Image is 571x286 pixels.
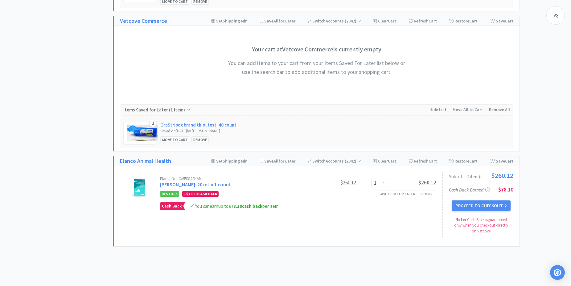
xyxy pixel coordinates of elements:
[224,59,409,77] h4: You can add items to your cart from your Items Saved For Later list below or use the search bar t...
[224,44,409,54] h3: Your cart at Vetcove Commerce is currently empty
[182,191,219,197] div: + Cash Back
[308,156,361,166] div: Accounts
[216,18,223,24] span: Set
[429,18,437,24] span: Cart
[453,107,483,112] span: Move All to Cart
[373,156,396,166] div: Clear
[160,202,183,210] span: Cash Back
[123,107,187,113] span: Items Saved for Later ( )
[186,191,197,196] span: $78.10
[449,187,490,193] span: Cash Back Earned :
[310,179,356,186] div: $260.12
[273,158,278,164] span: All
[388,18,396,24] span: Cart
[195,203,278,209] span: You can earn up to per item
[160,177,310,181] div: Elanco No: CA553120HAM
[160,128,248,135] div: Saved on [DATE] by [PERSON_NAME]
[308,16,361,26] div: Accounts
[211,16,248,26] div: Shipping Min
[344,158,361,164] span: ( 2042 )
[312,18,326,24] span: Switch
[149,119,157,127] div: 1
[419,191,436,197] div: Remove
[505,18,513,24] span: Cart
[388,158,396,164] span: Cart
[228,203,262,209] strong: cash back
[160,136,190,143] div: Move to Cart
[228,203,242,209] span: $78.10
[429,158,437,164] span: Cart
[312,158,326,164] span: Switch
[170,107,183,113] span: 1 Item
[491,172,513,179] span: $260.12
[409,16,437,26] div: Refresh
[490,16,513,26] div: Save
[211,156,248,166] div: Shipping Min
[377,191,417,197] div: Save item for later
[469,158,478,164] span: Cart
[490,156,513,166] div: Save
[120,157,171,166] a: Elanco Animal Health
[452,200,510,211] button: Proceed to Checkout
[129,177,150,198] img: 6f814b2b8dca40d399488a8afea7cec7.jpg
[127,125,158,142] img: ac0b461db40a450f9bb965955eaf1511.png
[160,181,231,187] a: [PERSON_NAME]: 20 mL x 1 count
[191,136,209,143] div: Remove
[264,158,295,164] span: Save for Later
[160,122,238,128] a: OraStripdx brand thiol test: 40 count.
[455,217,466,222] strong: Note:
[550,265,565,280] div: Open Intercom Messenger
[160,191,179,197] span: In Stock
[429,107,446,112] span: Hide List
[344,18,361,24] span: ( 2042 )
[273,18,278,24] span: All
[505,158,513,164] span: Cart
[409,156,437,166] div: Refresh
[454,217,508,233] span: Cash Back is guaranteed only when you checkout directly on Vetcove
[449,156,478,166] div: Restore
[216,158,223,164] span: Set
[449,16,478,26] div: Restore
[469,18,478,24] span: Cart
[264,18,295,24] span: Save for Later
[418,179,436,186] span: $260.12
[498,186,513,193] span: $78.10
[373,16,396,26] div: Clear
[449,172,513,179] div: Subtotal ( 1 item ):
[489,107,510,112] span: Remove All
[120,17,167,26] a: Vetcove Commerce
